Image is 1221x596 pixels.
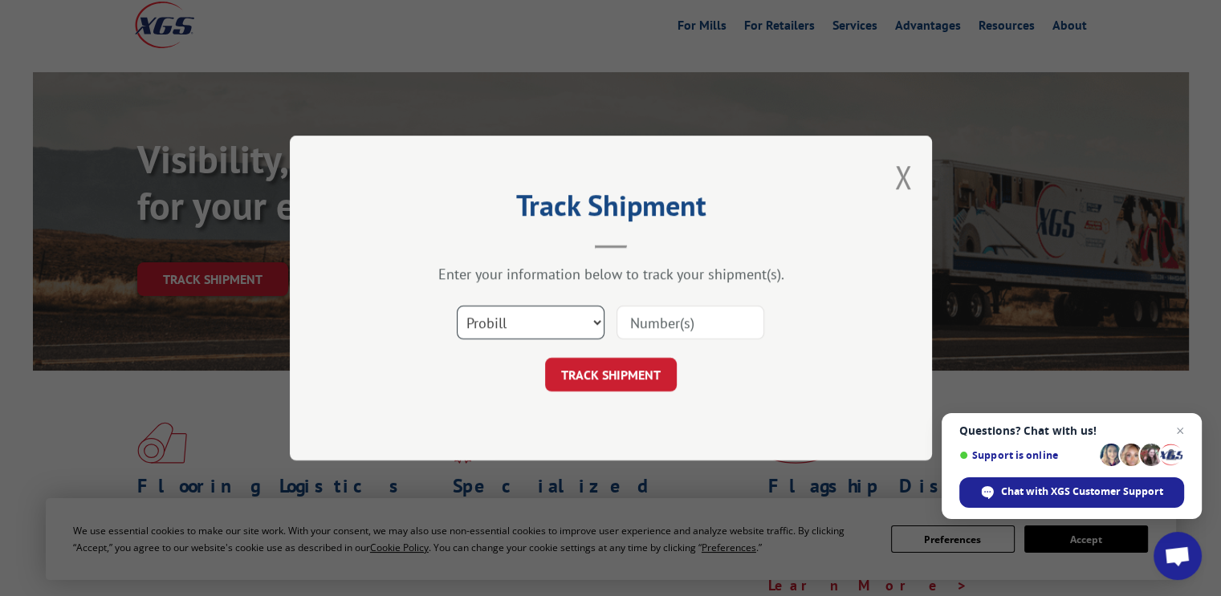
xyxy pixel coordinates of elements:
[959,477,1184,508] div: Chat with XGS Customer Support
[1154,532,1202,580] div: Open chat
[370,265,852,283] div: Enter your information below to track your shipment(s).
[1170,421,1190,440] span: Close chat
[894,156,912,198] button: Close modal
[545,358,677,391] button: TRACK SHIPMENT
[370,194,852,225] h2: Track Shipment
[1001,485,1163,499] span: Chat with XGS Customer Support
[617,306,764,339] input: Number(s)
[959,449,1094,461] span: Support is online
[959,424,1184,437] span: Questions? Chat with us!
